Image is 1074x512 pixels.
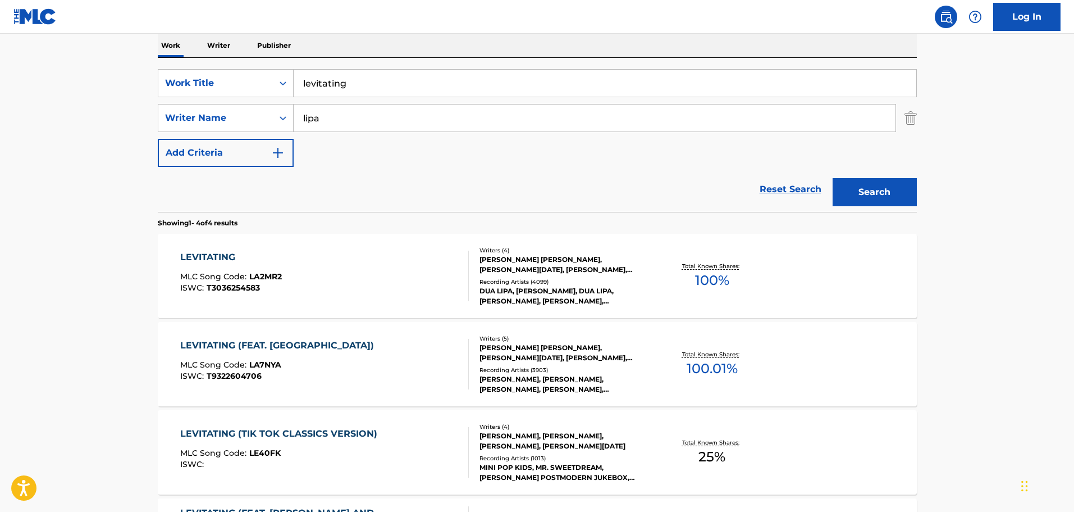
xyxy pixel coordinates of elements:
p: Total Known Shares: [682,350,742,359]
span: LA2MR2 [249,271,282,282]
p: Work [158,34,184,57]
p: Total Known Shares: [682,438,742,447]
p: Total Known Shares: [682,262,742,270]
div: MINI POP KIDS, MR. SWEETDREAM, [PERSON_NAME] POSTMODERN JUKEBOX, MUSICCLUBKIDS!, [PERSON_NAME] [479,463,649,483]
button: Search [833,178,917,206]
span: LA7NYA [249,360,281,370]
img: 9d2ae6d4665cec9f34b9.svg [271,146,285,160]
div: [PERSON_NAME], [PERSON_NAME], [PERSON_NAME], [PERSON_NAME][DATE] [479,431,649,451]
div: Recording Artists ( 1013 ) [479,454,649,463]
a: LEVITATING (TIK TOK CLASSICS VERSION)MLC Song Code:LE40FKISWC:Writers (4)[PERSON_NAME], [PERSON_N... [158,410,917,495]
img: MLC Logo [13,8,57,25]
img: search [939,10,953,24]
div: DUA LIPA, [PERSON_NAME], DUA LIPA, [PERSON_NAME], [PERSON_NAME], [PERSON_NAME], [PERSON_NAME] [479,286,649,306]
a: Reset Search [754,177,827,202]
div: Recording Artists ( 3903 ) [479,366,649,374]
span: 100 % [695,270,729,291]
p: Writer [204,34,234,57]
span: 100.01 % [687,359,738,379]
div: Work Title [165,76,266,90]
span: MLC Song Code : [180,271,249,282]
span: ISWC : [180,371,207,381]
a: Public Search [935,6,957,28]
span: T9322604706 [207,371,262,381]
div: LEVITATING [180,251,282,264]
div: [PERSON_NAME] [PERSON_NAME], [PERSON_NAME][DATE], [PERSON_NAME], [PERSON_NAME] [479,255,649,275]
span: LE40FK [249,448,281,458]
div: LEVITATING (TIK TOK CLASSICS VERSION) [180,427,383,441]
span: ISWC : [180,459,207,469]
img: help [968,10,982,24]
div: LEVITATING (FEAT. [GEOGRAPHIC_DATA]) [180,339,380,352]
span: MLC Song Code : [180,360,249,370]
div: Writers ( 5 ) [479,334,649,343]
div: Writers ( 4 ) [479,423,649,431]
span: ISWC : [180,283,207,293]
p: Publisher [254,34,294,57]
a: LEVITATING (FEAT. [GEOGRAPHIC_DATA])MLC Song Code:LA7NYAISWC:T9322604706Writers (5)[PERSON_NAME] ... [158,322,917,406]
iframe: Chat Widget [1018,458,1074,512]
img: Delete Criterion [904,104,917,132]
form: Search Form [158,69,917,212]
div: Recording Artists ( 4099 ) [479,278,649,286]
span: 25 % [698,447,725,467]
span: MLC Song Code : [180,448,249,458]
div: Help [964,6,986,28]
div: [PERSON_NAME] [PERSON_NAME], [PERSON_NAME][DATE], [PERSON_NAME], [PERSON_NAME], [PERSON_NAME] [479,343,649,363]
div: Writers ( 4 ) [479,246,649,255]
div: Widget de chat [1018,458,1074,512]
a: Log In [993,3,1061,31]
div: Writer Name [165,111,266,125]
div: [PERSON_NAME], [PERSON_NAME], [PERSON_NAME], [PERSON_NAME], [PERSON_NAME], [PERSON_NAME], [PERSON... [479,374,649,395]
div: Glisser [1021,469,1028,503]
p: Showing 1 - 4 of 4 results [158,218,237,228]
span: T3036254583 [207,283,260,293]
a: LEVITATINGMLC Song Code:LA2MR2ISWC:T3036254583Writers (4)[PERSON_NAME] [PERSON_NAME], [PERSON_NAM... [158,234,917,318]
button: Add Criteria [158,139,294,167]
